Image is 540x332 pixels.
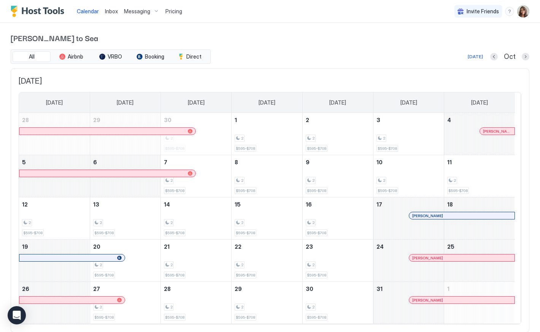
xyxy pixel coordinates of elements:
[303,240,373,254] a: October 23, 2025
[306,243,313,250] span: 23
[444,197,515,211] a: October 18, 2025
[164,117,172,123] span: 30
[161,197,232,240] td: October 14, 2025
[23,230,43,235] span: $595-$708
[505,7,514,16] div: menu
[90,282,160,324] td: October 27, 2025
[444,113,515,155] td: October 4, 2025
[232,240,302,282] td: October 22, 2025
[444,240,515,254] a: October 25, 2025
[93,201,99,208] span: 13
[90,113,160,127] a: September 29, 2025
[490,53,498,60] button: Previous month
[11,6,68,17] div: Host Tools Logo
[444,155,515,197] td: October 11, 2025
[522,53,529,60] button: Next month
[90,240,160,254] a: October 20, 2025
[235,201,241,208] span: 15
[444,282,515,324] td: November 1, 2025
[108,53,122,60] span: VRBO
[170,178,173,183] span: 2
[124,8,150,15] span: Messaging
[161,282,232,324] td: October 28, 2025
[393,92,425,113] a: Friday
[373,197,444,240] td: October 17, 2025
[232,240,302,254] a: October 22, 2025
[22,117,29,123] span: 28
[448,188,468,193] span: $595-$708
[19,155,90,169] a: October 5, 2025
[373,113,444,127] a: October 3, 2025
[90,197,160,240] td: October 13, 2025
[307,273,326,278] span: $595-$708
[373,197,444,211] a: October 17, 2025
[145,53,164,60] span: Booking
[236,146,255,151] span: $595-$708
[161,240,232,282] td: October 21, 2025
[241,220,243,225] span: 2
[161,240,231,254] a: October 21, 2025
[11,49,211,64] div: tab-group
[94,230,114,235] span: $595-$708
[19,76,521,86] span: [DATE]
[373,113,444,155] td: October 3, 2025
[90,197,160,211] a: October 13, 2025
[29,53,35,60] span: All
[302,155,373,197] td: October 9, 2025
[302,282,373,324] td: October 30, 2025
[19,240,90,254] a: October 19, 2025
[94,273,114,278] span: $595-$708
[307,315,326,320] span: $595-$708
[109,92,141,113] a: Monday
[373,240,444,282] td: October 24, 2025
[471,99,488,106] span: [DATE]
[164,201,170,208] span: 14
[383,178,385,183] span: 2
[412,213,511,218] div: [PERSON_NAME]
[235,243,241,250] span: 22
[302,240,373,282] td: October 23, 2025
[412,256,511,261] div: [PERSON_NAME]
[504,52,516,61] span: Oct
[329,99,346,106] span: [DATE]
[161,113,232,155] td: September 30, 2025
[517,5,529,17] div: User profile
[312,178,314,183] span: 2
[188,99,205,106] span: [DATE]
[312,305,314,310] span: 2
[468,53,483,60] div: [DATE]
[236,273,255,278] span: $595-$708
[165,315,184,320] span: $595-$708
[68,53,83,60] span: Airbnb
[241,178,243,183] span: 2
[22,159,26,165] span: 5
[467,52,484,61] button: [DATE]
[444,113,515,127] a: October 4, 2025
[131,51,169,62] button: Booking
[447,117,451,123] span: 4
[19,282,90,296] a: October 26, 2025
[412,213,443,218] span: [PERSON_NAME]
[22,286,29,292] span: 26
[444,282,515,296] a: November 1, 2025
[373,240,444,254] a: October 24, 2025
[100,262,102,267] span: 2
[302,197,373,240] td: October 16, 2025
[378,146,397,151] span: $595-$708
[232,197,302,211] a: October 15, 2025
[22,201,28,208] span: 12
[307,146,326,151] span: $595-$708
[22,243,28,250] span: 19
[467,8,499,15] span: Invite Friends
[312,136,314,141] span: 2
[306,159,310,165] span: 9
[164,159,167,165] span: 7
[165,230,184,235] span: $595-$708
[412,256,443,261] span: [PERSON_NAME]
[93,243,100,250] span: 20
[93,286,100,292] span: 27
[464,92,496,113] a: Saturday
[164,286,171,292] span: 28
[307,188,326,193] span: $595-$708
[235,117,237,123] span: 1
